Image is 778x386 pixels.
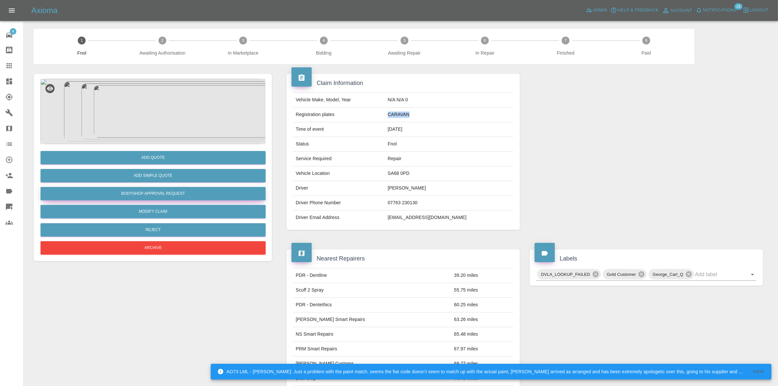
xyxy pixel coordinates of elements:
[293,342,452,357] td: PRM Smart Repairs
[447,50,523,56] span: In Repair
[385,196,513,210] td: 07763 230130
[125,50,200,56] span: Awaiting Authorisation
[293,312,452,327] td: [PERSON_NAME] Smart Repairs
[41,241,266,255] button: Archive
[452,357,513,371] td: 69.77 miles
[41,169,266,182] button: Add Simple Quote
[608,50,684,56] span: Paid
[31,5,58,16] h5: Axioma
[452,312,513,327] td: 63.26 miles
[565,38,567,43] text: 7
[293,298,452,312] td: PDR - Dentethics
[649,271,687,278] span: George_Carl_Q
[535,254,758,263] h4: Labels
[385,166,513,181] td: SA68 0PD
[452,268,513,283] td: 39.20 miles
[695,269,738,279] input: Add label
[452,283,513,298] td: 55.75 miles
[81,38,83,43] text: 1
[452,342,513,357] td: 67.97 miles
[385,137,513,152] td: Fnol
[645,38,648,43] text: 8
[452,298,513,312] td: 60.25 miles
[649,269,694,279] div: George_Carl_Q
[293,283,452,298] td: Scuff 2 Spray
[603,271,640,278] span: Gold Customer
[609,5,660,15] button: Help & Feedback
[217,366,743,378] div: AO73 LML - [PERSON_NAME]: Just a problem with the paint match, seems the fiat code doesn’t seem t...
[293,181,385,196] td: Driver
[293,152,385,166] td: Service Required
[10,28,16,35] span: 4
[741,5,770,15] button: Logout
[323,38,325,43] text: 4
[367,50,442,56] span: Awaiting Repair
[537,269,601,279] div: DVLA_LOOKUP_FAILED
[748,270,757,279] button: Open
[703,7,737,14] span: Notifications
[291,254,515,263] h4: Nearest Repairers
[734,3,742,10] span: 16
[660,5,694,16] a: Account
[452,327,513,342] td: 65.48 miles
[293,166,385,181] td: Vehicle Location
[385,93,513,108] td: N/A N/A 0
[537,271,594,278] span: DVLA_LOOKUP_FAILED
[206,50,281,56] span: In Marketplace
[484,38,486,43] text: 6
[293,268,452,283] td: PDR - Dentline
[385,108,513,122] td: CARAVAN
[670,7,692,14] span: Account
[4,3,20,18] button: Open drawer
[291,79,515,88] h4: Claim Information
[293,196,385,210] td: Driver Phone Number
[41,151,266,164] button: Add Quote
[385,210,513,225] td: [EMAIL_ADDRESS][DOMAIN_NAME]
[44,50,120,56] span: Fnol
[385,181,513,196] td: [PERSON_NAME]
[41,223,266,237] button: Reject
[618,7,658,14] span: Help & Feedback
[593,7,607,14] span: Admin
[293,137,385,152] td: Status
[603,269,647,279] div: Gold Customer
[385,122,513,137] td: [DATE]
[293,108,385,122] td: Registration plates
[293,122,385,137] td: Time of event
[385,152,513,166] td: Repair
[528,50,604,56] span: Finished
[748,367,769,377] button: View
[242,38,244,43] text: 3
[293,327,452,342] td: NS Smart Repairs
[584,5,609,15] a: Admin
[41,205,266,218] a: Modify Claim
[40,79,265,144] img: 3ff4127c-5472-4b56-bc46-f62facfff22c
[293,93,385,108] td: Vehicle Make, Model, Year
[41,187,266,200] button: Bodyshop Approval Request
[286,50,361,56] span: Bidding
[694,5,738,15] button: Notifications
[403,38,406,43] text: 5
[293,357,452,371] td: [PERSON_NAME] Customs
[161,38,164,43] text: 2
[293,210,385,225] td: Driver Email Address
[750,7,769,14] span: Logout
